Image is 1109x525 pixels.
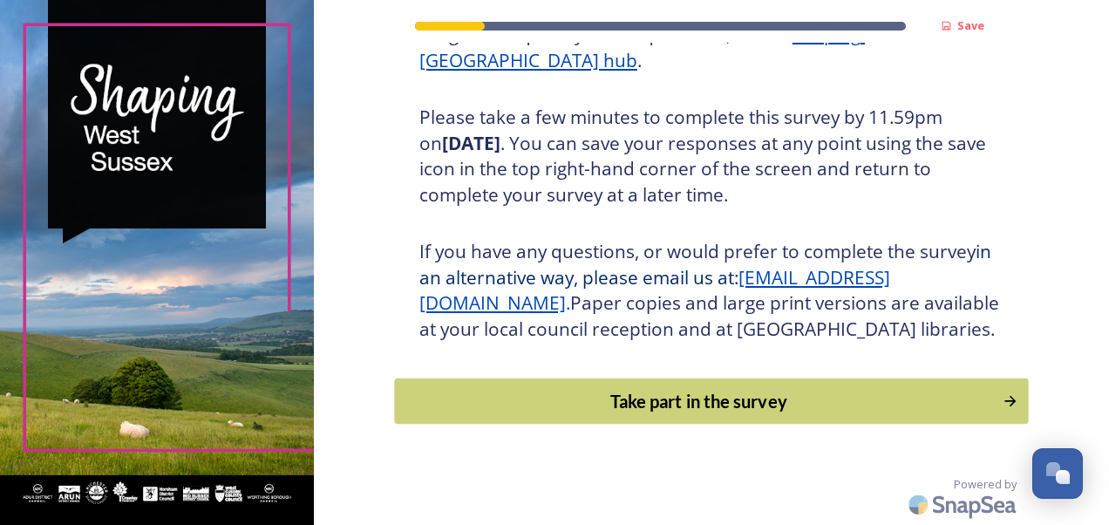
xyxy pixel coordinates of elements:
[419,22,865,72] a: Shaping [GEOGRAPHIC_DATA] hub
[566,290,570,315] span: .
[419,239,996,290] span: in an alternative way, please email us at:
[394,378,1028,425] button: Continue
[419,239,1004,342] h3: If you have any questions, or would prefer to complete the survey Paper copies and large print ve...
[419,105,1004,208] h3: Please take a few minutes to complete this survey by 11.59pm on . You can save your responses at ...
[442,131,500,155] strong: [DATE]
[903,484,1025,525] img: SnapSea Logo
[1032,448,1083,499] button: Open Chat
[404,388,993,414] div: Take part in the survey
[954,476,1017,493] span: Powered by
[419,265,890,316] a: [EMAIL_ADDRESS][DOMAIN_NAME]
[957,17,984,33] strong: Save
